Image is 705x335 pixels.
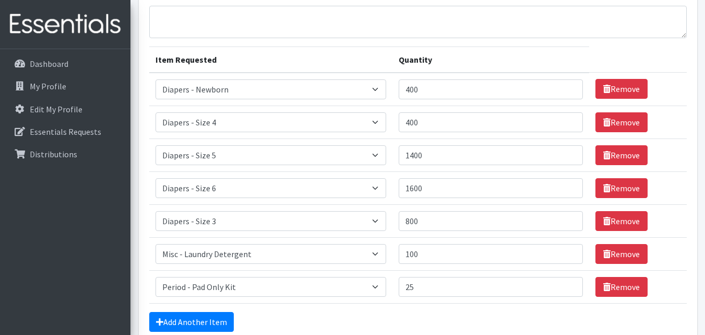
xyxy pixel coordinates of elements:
p: Distributions [30,149,77,159]
a: Remove [595,112,648,132]
p: Edit My Profile [30,104,82,114]
a: Add Another Item [149,312,234,332]
a: My Profile [4,76,126,97]
th: Quantity [392,47,589,73]
a: Remove [595,178,648,198]
a: Edit My Profile [4,99,126,120]
a: Essentials Requests [4,121,126,142]
th: Item Requested [149,47,392,73]
a: Remove [595,79,648,99]
p: Essentials Requests [30,126,101,137]
a: Distributions [4,144,126,165]
a: Remove [595,211,648,231]
a: Remove [595,277,648,297]
p: Dashboard [30,59,68,69]
a: Dashboard [4,53,126,74]
a: Remove [595,145,648,165]
p: My Profile [30,81,66,91]
a: Remove [595,244,648,264]
img: HumanEssentials [4,7,126,42]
